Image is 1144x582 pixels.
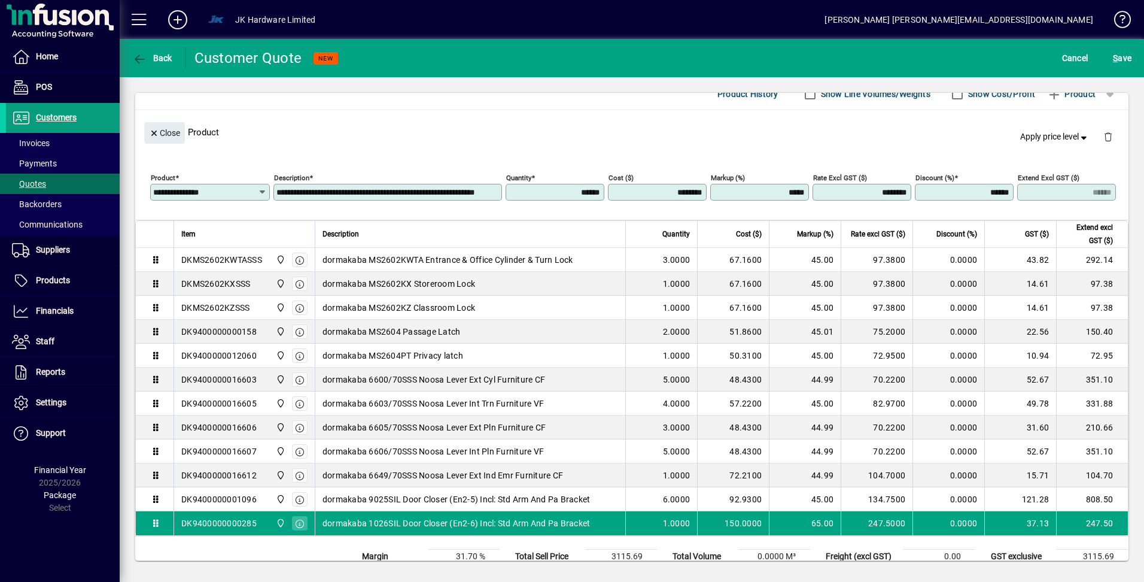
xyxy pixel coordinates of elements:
[194,48,302,68] div: Customer Quote
[181,493,257,505] div: DK9400000001096
[6,327,120,357] a: Staff
[912,296,984,320] td: 0.0000
[813,174,867,182] mat-label: Rate excl GST ($)
[697,392,769,416] td: 57.2200
[273,373,287,386] span: BOP
[12,179,46,189] span: Quotes
[181,445,257,457] div: DK9400000016607
[848,302,905,314] div: 97.3800
[663,422,690,434] span: 3.0000
[912,392,984,416] td: 0.0000
[848,350,905,362] div: 72.9500
[820,550,903,564] td: Freight (excl GST)
[912,320,984,344] td: 0.0000
[663,517,690,529] span: 1.0000
[848,469,905,481] div: 104.7000
[36,306,74,316] span: Financials
[697,439,769,463] td: 48.4300
[181,278,250,290] div: DKMS2602KXSSS
[12,138,50,148] span: Invoices
[322,422,546,434] span: dormakaba 6605/70SSS Noosa Lever Ext Pln Furniture CF
[984,344,1056,368] td: 10.94
[273,469,287,482] span: BOP
[322,254,573,266] span: dormakaba MS2602KWTA Entrance & Office Cylinder & Turn Lock
[1056,368,1128,392] td: 351.10
[984,392,1056,416] td: 49.78
[36,275,70,285] span: Products
[912,272,984,296] td: 0.0000
[36,51,58,61] span: Home
[984,320,1056,344] td: 22.56
[663,374,690,386] span: 5.0000
[120,47,185,69] app-page-header-button: Back
[12,220,83,229] span: Communications
[984,511,1056,535] td: 37.13
[1041,83,1102,105] button: Product
[181,326,257,338] div: DK9400000000158
[44,490,76,500] span: Package
[662,228,690,241] span: Quantity
[181,254,262,266] div: DKMS2602KWTASSS
[697,320,769,344] td: 51.8600
[984,248,1056,272] td: 43.82
[273,445,287,458] span: BOP
[984,439,1056,463] td: 52.67
[1056,272,1128,296] td: 97.38
[697,416,769,439] td: 48.4300
[181,398,257,410] div: DK9400000016605
[984,368,1056,392] td: 52.67
[36,428,66,438] span: Support
[36,367,65,377] span: Reports
[848,254,905,266] div: 97.3800
[6,419,120,448] a: Support
[197,9,235,31] button: Profile
[738,550,810,564] td: 0.0000 M³
[984,296,1056,320] td: 14.61
[585,550,657,564] td: 3115.69
[663,493,690,505] span: 6.0000
[36,113,77,122] span: Customers
[912,463,984,487] td: 0.0000
[273,301,287,314] span: BOP
[1018,174,1079,182] mat-label: Extend excl GST ($)
[144,122,185,144] button: Close
[36,245,70,254] span: Suppliers
[273,253,287,266] span: BOP
[509,550,585,564] td: Total Sell Price
[769,416,841,439] td: 44.99
[273,277,287,290] span: BOP
[135,110,1128,154] div: Product
[273,493,287,506] span: BOP
[6,357,120,387] a: Reports
[181,302,250,314] div: DKMS2602KZSSS
[769,368,841,392] td: 44.99
[915,174,954,182] mat-label: Discount (%)
[322,302,475,314] span: dormakaba MS2602KZ Classroom Lock
[736,228,762,241] span: Cost ($)
[663,445,690,457] span: 5.0000
[506,174,531,182] mat-label: Quantity
[181,469,257,481] div: DK9400000016612
[141,127,188,138] app-page-header-button: Close
[966,88,1035,100] label: Show Cost/Profit
[663,469,690,481] span: 1.0000
[769,344,841,368] td: 45.00
[769,320,841,344] td: 45.01
[769,272,841,296] td: 45.00
[6,133,120,153] a: Invoices
[697,511,769,535] td: 150.0000
[912,248,984,272] td: 0.0000
[663,398,690,410] span: 4.0000
[1056,487,1128,511] td: 808.50
[6,174,120,194] a: Quotes
[697,248,769,272] td: 67.1600
[984,416,1056,439] td: 31.60
[667,550,738,564] td: Total Volume
[1056,248,1128,272] td: 292.14
[912,511,984,535] td: 0.0000
[1047,84,1096,104] span: Product
[132,53,172,63] span: Back
[1020,131,1090,143] span: Apply price level
[356,550,428,564] td: Margin
[1056,392,1128,416] td: 331.88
